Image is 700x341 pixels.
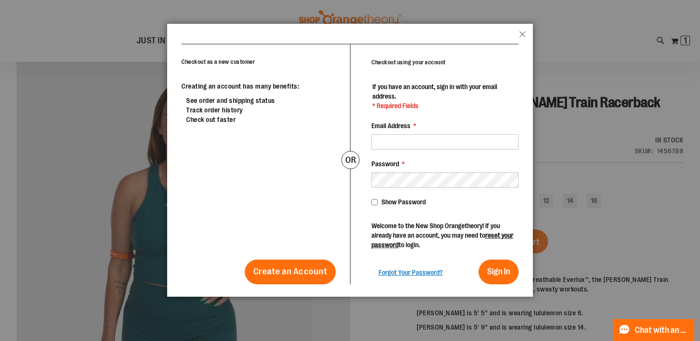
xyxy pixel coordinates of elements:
[372,83,497,100] span: If you have an account, sign in with your email address.
[487,267,510,276] span: Sign In
[181,59,255,65] strong: Checkout as a new customer
[186,96,336,105] li: See order and shipping status
[371,59,446,66] strong: Checkout using your account
[379,268,443,277] a: Forgot Your Password?
[341,151,360,169] div: or
[181,81,336,91] p: Creating an account has many benefits:
[371,160,399,168] span: Password
[186,115,336,124] li: Check out faster
[479,260,519,284] button: Sign In
[371,221,519,250] p: Welcome to the New Shop Orangetheory! If you already have an account, you may need to to login.
[371,231,513,249] a: reset your password
[186,105,336,115] li: Track order history
[253,266,328,277] span: Create an Account
[381,198,426,206] span: Show Password
[245,260,336,284] a: Create an Account
[635,326,689,335] span: Chat with an Expert
[372,101,518,110] span: * Required Fields
[371,122,410,130] span: Email Address
[613,319,695,341] button: Chat with an Expert
[379,269,443,276] span: Forgot Your Password?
